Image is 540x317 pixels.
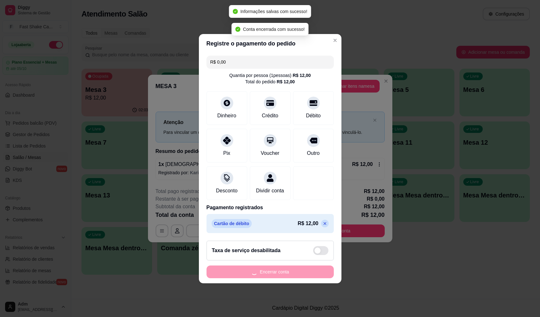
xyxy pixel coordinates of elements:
span: check-circle [233,9,238,14]
span: Informações salvas com sucesso! [240,9,307,14]
div: Voucher [261,149,279,157]
div: Total do pedido [245,79,295,85]
div: Dividir conta [256,187,284,195]
p: Cartão de débito [212,219,252,228]
div: Quantia por pessoa ( 1 pessoas) [229,72,311,79]
p: Pagamento registrados [207,204,334,211]
div: Crédito [262,112,278,120]
div: Outro [307,149,319,157]
div: Pix [223,149,230,157]
span: Conta encerrada com sucesso! [243,27,305,32]
div: R$ 12,00 [277,79,295,85]
div: R$ 12,00 [293,72,311,79]
p: R$ 12,00 [298,220,319,227]
span: check-circle [235,27,241,32]
div: Débito [306,112,320,120]
div: Dinheiro [217,112,236,120]
div: Desconto [216,187,238,195]
h2: Taxa de serviço desabilitada [212,247,281,254]
header: Registre o pagamento do pedido [199,34,341,53]
input: Ex.: hambúrguer de cordeiro [210,56,330,68]
button: Close [330,35,340,45]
